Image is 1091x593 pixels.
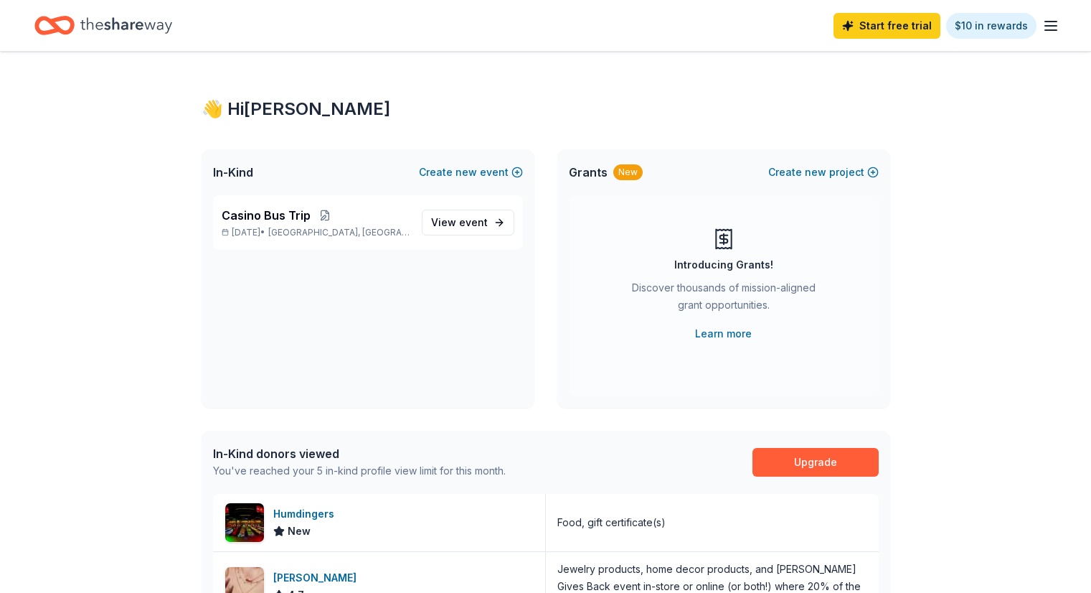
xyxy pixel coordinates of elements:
a: Start free trial [833,13,940,39]
div: You've reached your 5 in-kind profile view limit for this month. [213,462,506,480]
div: New [613,164,643,180]
div: Introducing Grants! [674,256,773,274]
div: Food, gift certificate(s) [557,514,666,531]
div: Discover thousands of mission-aligned grant opportunities. [626,279,821,319]
span: [GEOGRAPHIC_DATA], [GEOGRAPHIC_DATA] [268,227,410,238]
span: New [288,523,311,540]
a: Learn more [695,325,752,342]
div: 👋 Hi [PERSON_NAME] [202,98,890,121]
span: new [805,164,826,181]
span: In-Kind [213,164,253,181]
button: Createnewproject [768,164,879,181]
button: Createnewevent [419,164,523,181]
a: View event [422,210,514,235]
a: $10 in rewards [946,13,1036,39]
a: Home [34,9,172,42]
span: event [459,216,488,228]
img: Image for Humdingers [225,503,264,542]
p: [DATE] • [222,227,410,238]
span: View [431,214,488,231]
div: In-Kind donors viewed [213,445,506,462]
a: Upgrade [752,448,879,477]
div: Humdingers [273,505,340,523]
span: Grants [569,164,608,181]
div: [PERSON_NAME] [273,569,362,587]
span: Casino Bus Trip [222,207,311,224]
span: new [455,164,477,181]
